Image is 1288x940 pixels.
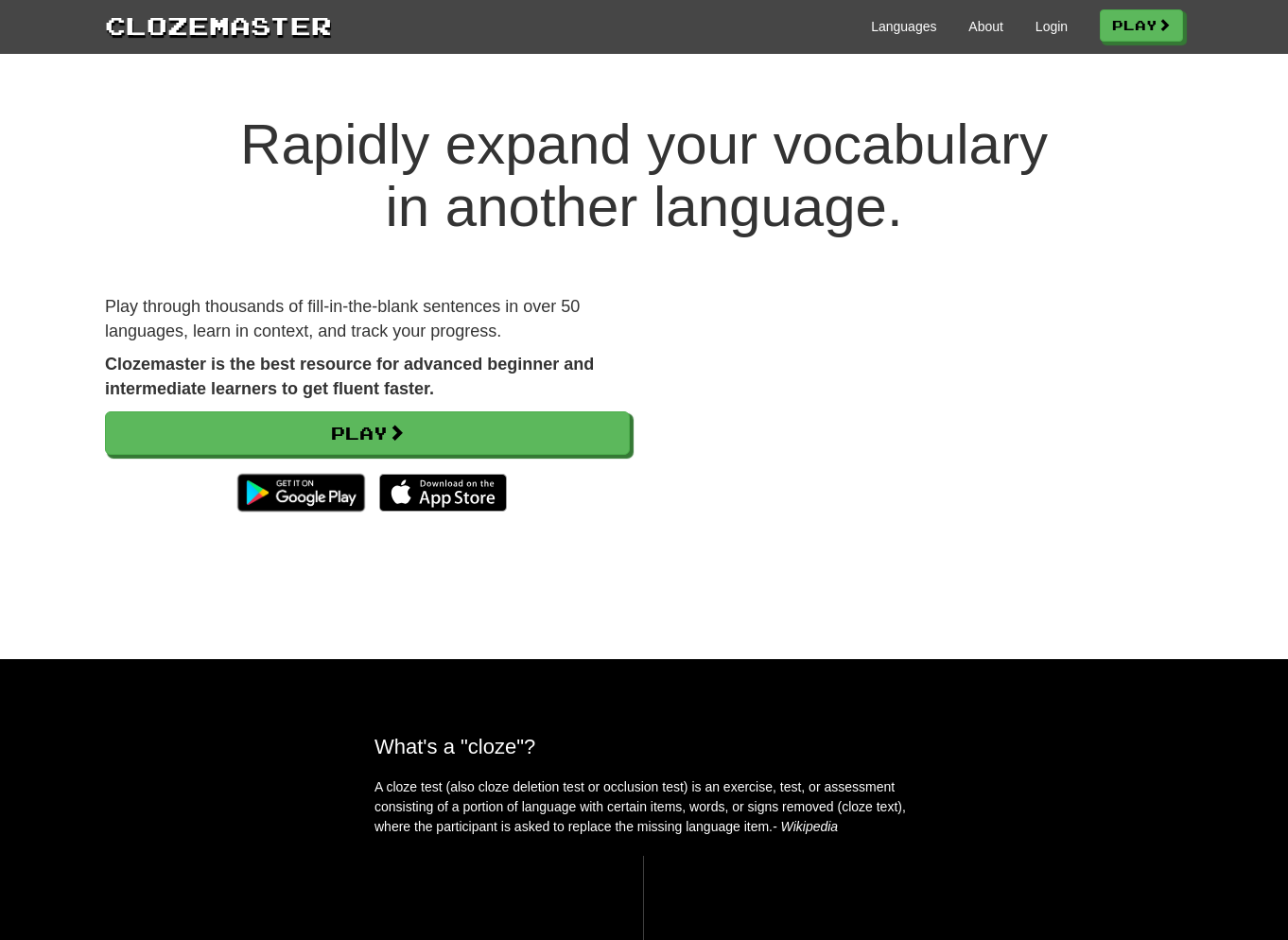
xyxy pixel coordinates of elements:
p: Play through thousands of fill-in-the-blank sentences in over 50 languages, learn in context, and... [105,295,630,343]
p: A cloze test (also cloze deletion test or occlusion test) is an exercise, test, or assessment con... [374,777,914,837]
em: - Wikipedia [773,819,838,834]
a: Play [105,411,630,455]
img: Get it on Google Play [228,464,374,521]
strong: Clozemaster is the best resource for advanced beginner and intermediate learners to get fluent fa... [105,355,594,398]
a: Clozemaster [105,8,332,43]
h2: What's a "cloze"? [374,735,914,758]
a: About [968,17,1003,36]
a: Play [1100,9,1183,42]
img: Download_on_the_App_Store_Badge_US-UK_135x40-25178aeef6eb6b83b96f5f2d004eda3bffbb37122de64afbaef7... [379,474,507,512]
a: Languages [871,17,936,36]
a: Login [1036,17,1068,36]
